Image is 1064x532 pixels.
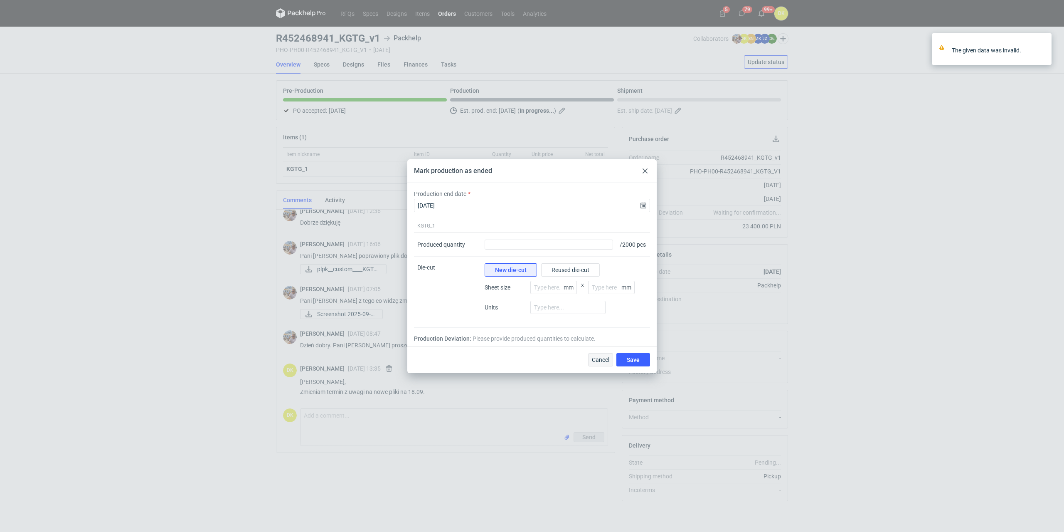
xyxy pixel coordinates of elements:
span: Reused die-cut [552,267,589,273]
input: Type here... [530,301,606,314]
p: mm [621,284,635,291]
span: x [581,281,584,301]
span: New die-cut [495,267,527,273]
div: Die-cut [414,257,481,328]
div: Produced quantity [417,240,465,249]
input: Type here... [588,281,635,294]
div: Mark production as ended [414,166,492,176]
div: The given data was invalid. [952,46,1039,54]
button: Save [616,353,650,366]
p: mm [564,284,577,291]
div: Production Deviation: [414,334,650,343]
input: Type here... [530,281,577,294]
button: Reused die-cut [541,263,600,277]
label: Production end date [414,190,466,198]
button: New die-cut [485,263,537,277]
span: Save [627,357,640,363]
span: Units [485,303,526,312]
button: Cancel [588,353,613,366]
span: Sheet size [485,283,526,292]
button: close [1039,46,1045,54]
span: KGTG_1 [417,223,435,229]
span: Cancel [592,357,609,363]
div: / 2000 pcs [616,233,650,257]
span: Please provide produced quantities to calculate. [473,334,596,343]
